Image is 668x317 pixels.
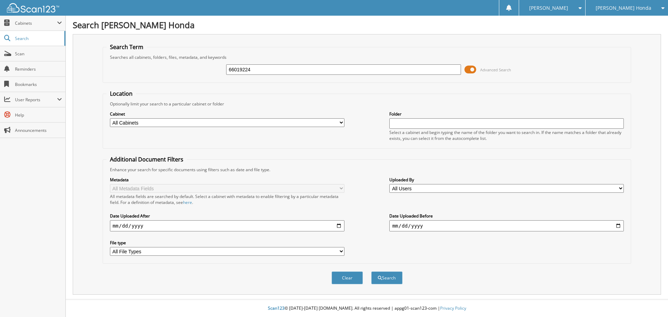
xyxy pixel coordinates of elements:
span: Scan123 [268,305,285,311]
div: Optionally limit your search to a particular cabinet or folder [106,101,628,107]
span: Advanced Search [480,67,511,72]
span: User Reports [15,97,57,103]
label: Date Uploaded After [110,213,344,219]
div: Select a cabinet and begin typing the name of the folder you want to search in. If the name match... [389,129,624,141]
span: Announcements [15,127,62,133]
legend: Search Term [106,43,147,51]
legend: Location [106,90,136,97]
h1: Search [PERSON_NAME] Honda [73,19,661,31]
iframe: Chat Widget [633,284,668,317]
label: Date Uploaded Before [389,213,624,219]
span: Reminders [15,66,62,72]
button: Search [371,271,403,284]
span: Cabinets [15,20,57,26]
span: Help [15,112,62,118]
span: Scan [15,51,62,57]
div: All metadata fields are searched by default. Select a cabinet with metadata to enable filtering b... [110,193,344,205]
span: Bookmarks [15,81,62,87]
a: here [183,199,192,205]
img: scan123-logo-white.svg [7,3,59,13]
input: start [110,220,344,231]
label: Metadata [110,177,344,183]
a: Privacy Policy [440,305,466,311]
span: Search [15,35,61,41]
div: Searches all cabinets, folders, files, metadata, and keywords [106,54,628,60]
div: Enhance your search for specific documents using filters such as date and file type. [106,167,628,173]
label: File type [110,240,344,246]
span: [PERSON_NAME] [529,6,568,10]
label: Cabinet [110,111,344,117]
legend: Additional Document Filters [106,156,187,163]
button: Clear [332,271,363,284]
label: Folder [389,111,624,117]
input: end [389,220,624,231]
label: Uploaded By [389,177,624,183]
div: © [DATE]-[DATE] [DOMAIN_NAME]. All rights reserved | appg01-scan123-com | [66,300,668,317]
span: [PERSON_NAME] Honda [596,6,651,10]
